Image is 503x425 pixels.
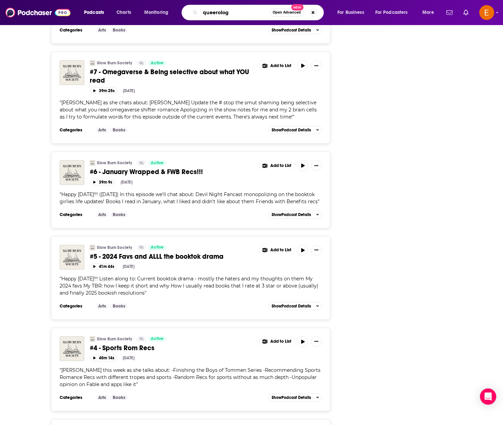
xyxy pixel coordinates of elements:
[479,5,494,20] span: Logged in as emilymorris
[311,160,322,171] button: Show More Button
[151,244,164,251] span: Active
[90,355,117,361] button: 40m 14s
[60,191,319,205] span: " "
[90,344,254,352] a: #4 - Sports Rom Recs
[444,7,455,18] a: Show notifications dropdown
[123,88,135,93] div: [DATE]
[148,60,166,66] a: Active
[123,356,134,360] div: [DATE]
[90,252,224,261] span: #5 - 2024 Favs and ALLL the booktok drama
[144,8,168,17] span: Monitoring
[90,263,117,270] button: 41m 44s
[188,5,330,20] div: Search podcasts, credits, & more...
[269,394,322,402] button: ShowPodcast Details
[5,6,70,19] img: Podchaser - Follow, Share and Rate Podcasts
[90,168,254,176] a: #6 - January Wrapped & FWB Recs!!!
[60,191,318,205] span: Happy [DATE]!!! ([DATE]) In this episode we'll chat about: Devil Night Fancast monopolizing on th...
[90,60,95,66] img: Slow Burn Society
[151,336,164,342] span: Active
[110,395,128,400] a: Books
[259,336,295,347] button: Show More Button
[90,68,249,85] span: #7 - Omegaverse & Being selective about what YOU read
[121,180,132,185] div: [DATE]
[97,60,132,66] a: Slow Burn Society
[112,7,135,18] a: Charts
[110,27,128,33] a: Books
[60,367,320,387] span: [PERSON_NAME] this week as she talks about: -Finishing the Boys of Tommen Series -Recommending Sp...
[60,100,317,120] span: " "
[270,8,304,17] button: Open AdvancedNew
[60,276,318,296] span: " "
[272,304,311,309] span: Show Podcast Details
[272,212,311,217] span: Show Podcast Details
[96,212,109,217] a: Arts
[148,245,166,250] a: Active
[90,252,254,261] a: #5 - 2024 Favs and ALLL the booktok drama
[479,5,494,20] img: User Profile
[84,8,104,17] span: Podcasts
[311,336,322,347] button: Show More Button
[371,7,418,18] button: open menu
[200,7,270,18] input: Search podcasts, credits, & more...
[272,395,311,400] span: Show Podcast Details
[311,245,322,256] button: Show More Button
[90,336,95,342] img: Slow Burn Society
[90,160,95,166] img: Slow Burn Society
[79,7,113,18] button: open menu
[259,160,295,171] button: Show More Button
[272,128,311,132] span: Show Podcast Details
[148,336,166,342] a: Active
[272,28,311,33] span: Show Podcast Details
[418,7,442,18] button: open menu
[60,60,84,85] a: #7 - Omegaverse & Being selective about what YOU read
[60,127,90,133] h3: Categories
[96,27,109,33] a: Arts
[90,168,203,176] span: #6 - January Wrapped & FWB Recs!!!
[60,212,90,217] h3: Categories
[96,395,109,400] a: Arts
[273,11,301,14] span: Open Advanced
[60,100,317,120] span: [PERSON_NAME] as she chats about: [PERSON_NAME] Update the # stop the smut shaming being selectiv...
[375,8,408,17] span: For Podcasters
[90,179,115,185] button: 39m 9s
[270,339,291,344] span: Add to List
[270,248,291,253] span: Add to List
[117,8,131,17] span: Charts
[269,26,322,34] button: ShowPodcast Details
[60,395,90,400] h3: Categories
[270,63,291,68] span: Add to List
[97,160,132,166] a: Slow Burn Society
[333,7,373,18] button: open menu
[60,27,90,33] h3: Categories
[90,87,118,94] button: 39m 25s
[259,60,295,71] button: Show More Button
[151,160,164,167] span: Active
[422,8,434,17] span: More
[96,303,109,309] a: Arts
[337,8,364,17] span: For Business
[123,264,134,269] div: [DATE]
[269,302,322,310] button: ShowPodcast Details
[60,336,84,361] img: #4 - Sports Rom Recs
[140,7,177,18] button: open menu
[97,245,132,250] a: Slow Burn Society
[110,127,128,133] a: Books
[60,303,90,309] h3: Categories
[60,160,84,185] img: #6 - January Wrapped & FWB Recs!!!
[110,303,128,309] a: Books
[60,245,84,270] img: #5 - 2024 Favs and ALLL the booktok drama
[291,4,303,10] span: New
[60,276,318,296] span: Happy [DATE]!!! Listen along to: Current booktok drama - mostly the haters and my thoughts on the...
[259,245,295,256] button: Show More Button
[269,126,322,134] button: ShowPodcast Details
[461,7,471,18] a: Show notifications dropdown
[110,212,128,217] a: Books
[148,160,166,166] a: Active
[480,388,496,405] div: Open Intercom Messenger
